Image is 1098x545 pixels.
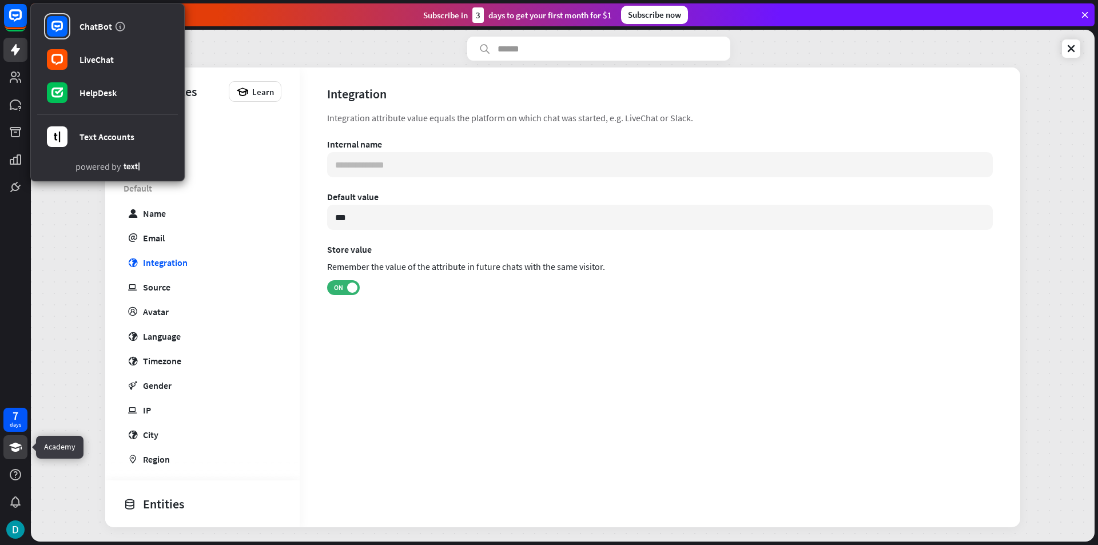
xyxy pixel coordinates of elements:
i: marker [128,479,137,488]
div: Country [143,478,175,490]
i: ip [128,405,137,415]
i: globe [128,356,138,365]
div: Subscribe in days to get your first month for $1 [423,7,612,23]
a: user Name [121,202,279,224]
div: City [143,429,158,440]
div: Email [143,232,165,244]
div: Integration [327,86,387,102]
i: profile [128,307,137,316]
div: Internal name [327,138,993,150]
div: Language [143,331,181,342]
i: user [128,209,138,218]
div: Integration [143,257,188,268]
a: globe Integration [121,251,279,273]
div: IP [143,404,151,416]
div: Entities [124,494,276,514]
i: globe [128,430,138,439]
div: Region [143,453,170,465]
a: email Email [121,226,279,249]
a: marker Region [121,448,279,470]
span: Custom [124,111,281,134]
div: 7 [13,411,18,421]
div: 3 [472,7,484,23]
label: Store value [327,244,993,255]
a: gender Gender [121,374,279,396]
i: globe [128,332,138,341]
div: Gender [143,380,172,391]
div: Integration attribute value equals the platform on which chat was started, e.g. LiveChat or Slack. [327,111,993,125]
i: globe [128,258,138,267]
i: marker [128,455,137,464]
a: globe Timezone [121,349,279,372]
div: Default value [327,191,993,202]
div: Remember the value of the attribute in future chats with the same visitor. [327,257,993,278]
i: gender [128,381,137,390]
div: Timezone [143,355,181,367]
a: globe City [121,423,279,445]
span: Default [124,177,281,200]
a: ip Source [121,276,279,298]
div: Avatar [143,306,169,317]
i: email [128,233,137,242]
a: ip IP [121,399,279,421]
span: Learn [252,86,274,97]
i: ip [128,283,137,292]
a: profile Avatar [121,300,279,323]
a: globe Language [121,325,279,347]
div: days [10,421,21,429]
a: marker Country [121,472,279,495]
span: ON [329,283,347,292]
button: Open LiveChat chat widget [9,5,43,39]
a: 7 days [3,408,27,432]
div: Subscribe now [621,6,688,24]
div: Name [143,208,166,219]
div: Source [143,281,170,293]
